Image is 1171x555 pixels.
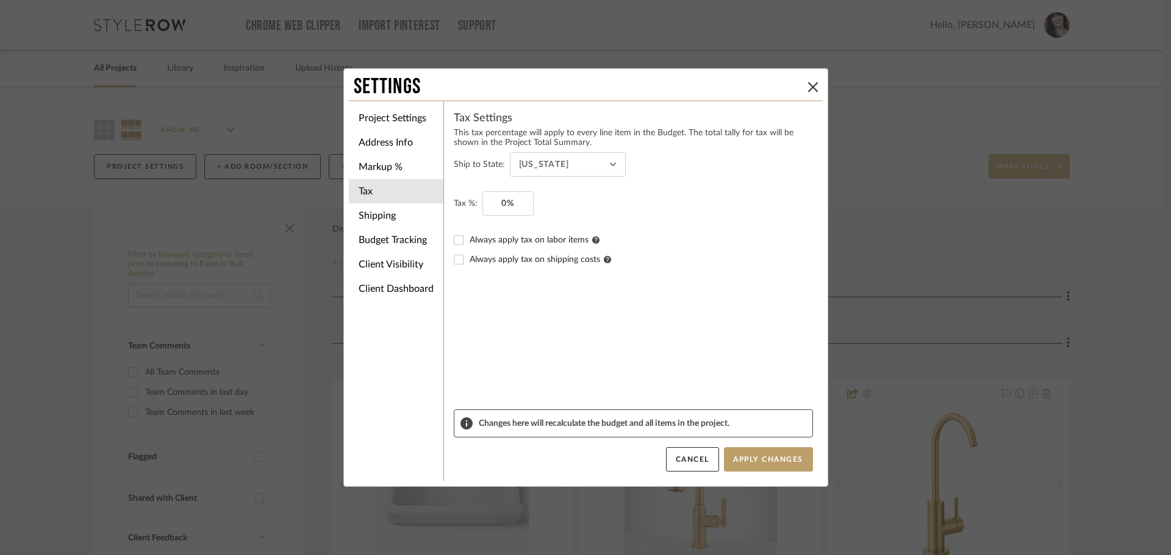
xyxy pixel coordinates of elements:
[349,130,443,155] li: Address Info
[349,203,443,228] li: Shipping
[470,255,611,264] span: Always apply tax on shipping costs
[349,106,443,130] li: Project Settings
[454,196,478,211] label: Tax %:
[349,155,443,179] li: Markup %
[724,447,813,472] button: Apply Changes
[666,447,719,472] button: Cancel
[470,236,600,244] span: Always apply tax on labor items
[349,277,443,301] li: Client Dashboard
[354,74,803,101] div: Settings
[454,157,505,172] label: Ship to State:
[349,179,443,203] li: Tax
[479,419,806,428] span: Changes here will recalculate the budget and all items in the project.
[454,128,813,147] p: This tax percentage will apply to every line item in the Budget. The total tally for tax will be ...
[349,228,443,252] li: Budget Tracking
[454,111,813,125] h4: Tax Settings
[349,252,443,277] li: Client Visibility
[510,152,626,177] input: Select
